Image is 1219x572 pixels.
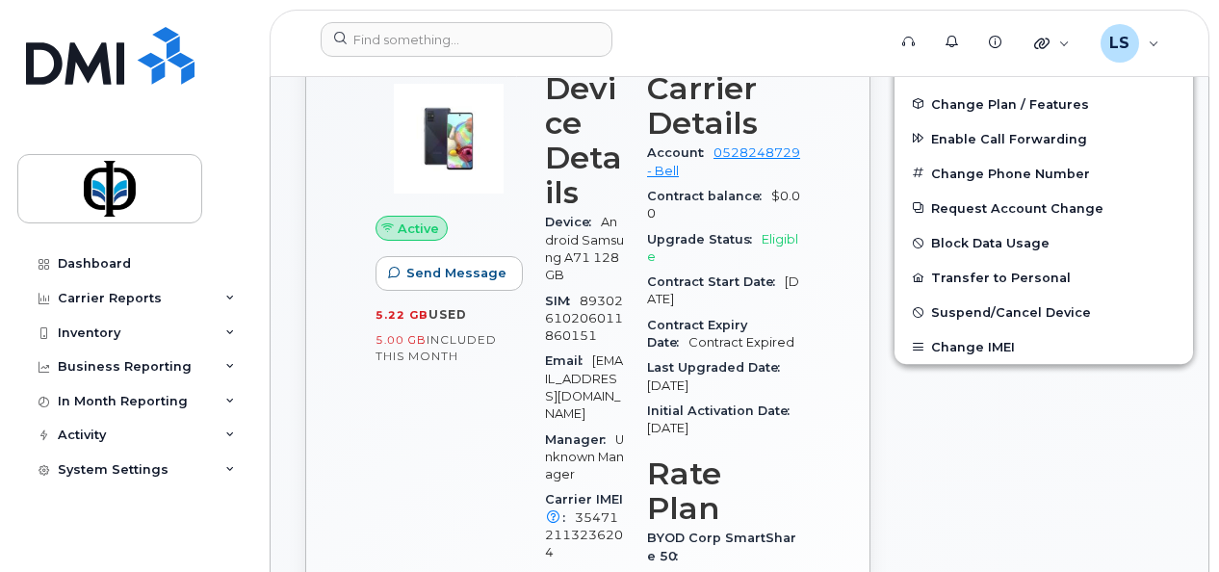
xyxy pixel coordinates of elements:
span: Unknown Manager [545,432,624,482]
span: Active [398,220,439,238]
span: Send Message [406,264,506,282]
span: Email [545,353,592,368]
span: 354712113236204 [545,510,623,560]
span: [DATE] [647,421,688,435]
span: 5.22 GB [376,308,428,322]
h3: Device Details [545,71,624,210]
span: Suspend/Cancel Device [931,305,1091,320]
span: Device [545,215,601,229]
h3: Carrier Details [647,71,800,141]
img: image20231002-3703462-2fiket.jpeg [391,81,506,196]
span: included this month [376,332,497,364]
button: Transfer to Personal [895,260,1193,295]
span: Enable Call Forwarding [931,131,1087,145]
button: Enable Call Forwarding [895,121,1193,156]
h3: Rate Plan [647,456,800,526]
span: Manager [545,432,615,447]
button: Change IMEI [895,329,1193,364]
span: Contract balance [647,189,771,203]
div: Quicklinks [1021,24,1083,63]
button: Send Message [376,256,523,291]
button: Change Phone Number [895,156,1193,191]
button: Request Account Change [895,191,1193,225]
span: 5.00 GB [376,333,427,347]
span: Last Upgraded Date [647,360,790,375]
span: Upgrade Status [647,232,762,247]
span: Initial Activation Date [647,403,799,418]
span: Eligible [647,232,798,264]
span: Contract Start Date [647,274,785,289]
input: Find something... [321,22,612,57]
span: 89302610206011860151 [545,294,623,344]
span: used [428,307,467,322]
span: Account [647,145,713,160]
span: LS [1109,32,1129,55]
span: Contract Expiry Date [647,318,747,350]
a: 0528248729 - Bell [647,145,800,177]
div: Luciann Sacrey [1087,24,1173,63]
span: Carrier IMEI [545,492,623,524]
span: Change Plan / Features [931,96,1089,111]
button: Change Plan / Features [895,87,1193,121]
span: Contract Expired [688,335,794,350]
span: [DATE] [647,378,688,393]
span: SIM [545,294,580,308]
button: Block Data Usage [895,225,1193,260]
button: Suspend/Cancel Device [895,295,1193,329]
span: BYOD Corp SmartShare 50 [647,531,796,562]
